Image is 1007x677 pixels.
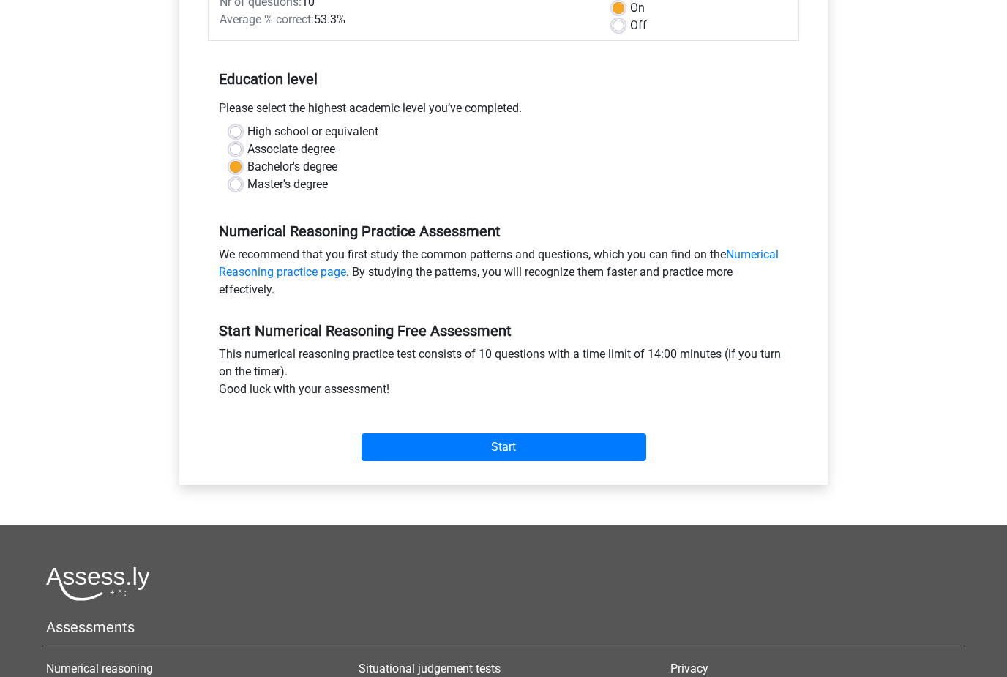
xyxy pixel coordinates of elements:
[208,100,799,124] div: Please select the highest academic level you’ve completed.
[670,662,708,676] a: Privacy
[247,176,328,194] label: Master's degree
[220,13,314,27] span: Average % correct:
[46,662,153,676] a: Numerical reasoning
[46,567,150,602] img: Assessly logo
[362,434,646,462] input: Start
[208,247,799,305] div: We recommend that you first study the common patterns and questions, which you can find on the . ...
[359,662,501,676] a: Situational judgement tests
[46,619,961,637] h5: Assessments
[630,18,647,35] label: Off
[247,141,335,159] label: Associate degree
[209,12,602,29] div: 53.3%
[208,346,799,405] div: This numerical reasoning practice test consists of 10 questions with a time limit of 14:00 minute...
[247,159,337,176] label: Bachelor's degree
[219,65,788,94] h5: Education level
[247,124,378,141] label: High school or equivalent
[219,323,788,340] h5: Start Numerical Reasoning Free Assessment
[219,223,788,241] h5: Numerical Reasoning Practice Assessment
